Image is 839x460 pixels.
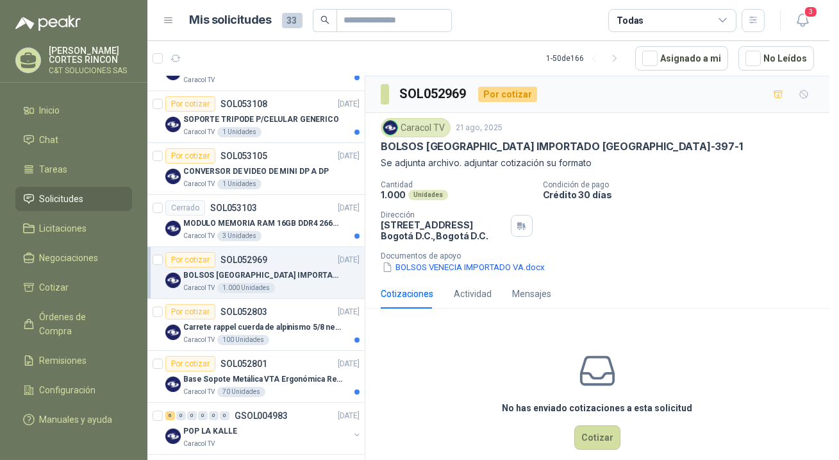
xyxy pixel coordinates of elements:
p: Caracol TV [183,231,215,241]
div: 0 [198,411,208,420]
button: Asignado a mi [635,46,728,71]
p: Se adjunta archivo. adjuntar cotización su formato [381,156,814,170]
div: Actividad [454,287,492,301]
p: [DATE] [338,254,360,266]
img: Logo peakr [15,15,81,31]
div: Por cotizar [165,252,215,268]
span: Solicitudes [40,192,84,206]
p: [PERSON_NAME] CORTES RINCON [49,46,132,64]
p: Caracol TV [183,387,215,397]
div: 1.000 Unidades [217,283,275,293]
div: Por cotizar [165,96,215,112]
a: Órdenes de Compra [15,305,132,343]
h3: SOL052969 [399,84,468,104]
p: Caracol TV [183,75,215,85]
div: Por cotizar [165,304,215,319]
p: POP LA KALLE [183,425,237,438]
p: Crédito 30 días [543,189,824,200]
img: Company Logo [165,117,181,132]
p: SOPORTE TRIPODE P/CELULAR GENERICO [183,114,339,126]
div: Cotizaciones [381,287,433,301]
div: 100 Unidades [217,335,269,345]
p: [DATE] [338,410,360,422]
img: Company Logo [165,325,181,340]
p: Caracol TV [183,179,215,189]
div: Por cotizar [165,148,215,164]
span: Negociaciones [40,251,99,265]
div: 70 Unidades [217,387,265,397]
p: BOLSOS [GEOGRAPHIC_DATA] IMPORTADO [GEOGRAPHIC_DATA]-397-1 [183,269,343,282]
a: Cotizar [15,275,132,300]
a: Chat [15,128,132,152]
a: Por cotizarSOL052969[DATE] Company LogoBOLSOS [GEOGRAPHIC_DATA] IMPORTADO [GEOGRAPHIC_DATA]-397-1... [147,247,365,299]
p: 21 ago, 2025 [456,122,503,134]
p: SOL052801 [220,359,267,368]
a: Tareas [15,157,132,182]
p: SOL053108 [220,99,267,108]
p: [DATE] [338,202,360,214]
span: Chat [40,133,59,147]
p: [STREET_ADDRESS] Bogotá D.C. , Bogotá D.C. [381,219,506,241]
span: Licitaciones [40,221,87,235]
p: Dirección [381,210,506,219]
span: 3 [804,6,818,18]
a: Manuales y ayuda [15,407,132,432]
p: SOL053103 [210,203,257,212]
p: Base Sopote Metálica VTA Ergonómica Retráctil para Portátil [183,373,343,386]
div: Por cotizar [478,87,537,102]
p: Cantidad [381,180,533,189]
a: Negociaciones [15,246,132,270]
div: 0 [187,411,197,420]
span: Cotizar [40,280,69,294]
img: Company Logo [165,429,181,444]
p: 1.000 [381,189,406,200]
a: Por cotizarSOL053108[DATE] Company LogoSOPORTE TRIPODE P/CELULAR GENERICOCaracol TV1 Unidades [147,91,365,143]
img: Company Logo [165,273,181,288]
p: GSOL004983 [235,411,288,420]
a: Por cotizarSOL053105[DATE] Company LogoCONVERSOR DE VIDEO DE MINI DP A DPCaracol TV1 Unidades [147,143,365,195]
h1: Mis solicitudes [190,11,272,30]
span: 33 [282,13,303,28]
p: Documentos de apoyo [381,251,824,260]
div: Caracol TV [381,118,451,137]
a: Licitaciones [15,216,132,241]
div: 1 - 50 de 166 [546,48,625,69]
p: Condición de pago [543,180,824,189]
p: Caracol TV [183,127,215,137]
div: 0 [220,411,229,420]
img: Company Logo [165,169,181,184]
button: BOLSOS VENECIA IMPORTADO VA.docx [381,260,546,274]
div: 0 [176,411,186,420]
p: C&T SOLUCIONES SAS [49,67,132,74]
button: 3 [791,9,814,32]
a: Por cotizarSOL052801[DATE] Company LogoBase Sopote Metálica VTA Ergonómica Retráctil para Portáti... [147,351,365,403]
p: CONVERSOR DE VIDEO DE MINI DP A DP [183,166,329,178]
span: search [320,15,329,24]
p: [DATE] [338,150,360,162]
p: SOL053105 [220,151,267,160]
div: Mensajes [512,287,551,301]
div: 6 [165,411,175,420]
p: MODULO MEMORIA RAM 16GB DDR4 2666 MHZ - PORTATIL [183,217,343,230]
div: Todas [617,13,644,28]
p: [DATE] [338,358,360,370]
a: Solicitudes [15,187,132,211]
img: Company Logo [383,121,397,135]
span: Remisiones [40,354,87,368]
p: SOL052803 [220,307,267,316]
p: SOL052969 [220,255,267,264]
p: Carrete rappel cuerda de alpinismo 5/8 negra 16mm [183,321,343,334]
span: Tareas [40,162,68,176]
span: Inicio [40,103,60,117]
button: Cotizar [574,425,620,450]
a: Inicio [15,98,132,123]
div: 3 Unidades [217,231,262,241]
div: 0 [209,411,219,420]
div: Unidades [408,190,448,200]
h3: No has enviado cotizaciones a esta solicitud [503,401,693,415]
p: Caracol TV [183,439,215,449]
p: BOLSOS [GEOGRAPHIC_DATA] IMPORTADO [GEOGRAPHIC_DATA]-397-1 [381,140,743,153]
button: No Leídos [738,46,814,71]
span: Manuales y ayuda [40,413,113,427]
p: Caracol TV [183,335,215,345]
